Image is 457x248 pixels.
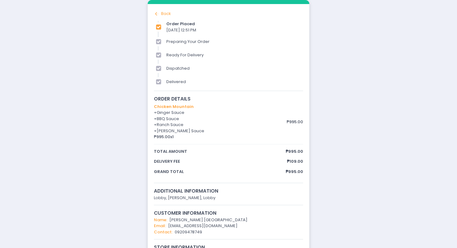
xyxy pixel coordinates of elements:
[154,148,286,155] span: total amount
[154,229,303,235] div: 09209478749
[286,169,303,175] span: ₱995.00
[154,11,303,17] div: Back
[154,195,303,201] div: Lobby, [PERSON_NAME], Lobby
[154,229,173,235] span: Contact:
[154,217,303,223] div: [PERSON_NAME] [GEOGRAPHIC_DATA]
[166,27,196,33] span: [DATE] 12:51 PM
[166,52,303,58] div: ready for delivery
[286,148,303,155] span: ₱995.00
[166,39,303,45] div: preparing your order
[154,95,303,102] div: order details
[154,217,167,223] span: Name:
[166,65,303,72] div: dispatched
[154,223,166,229] span: Email:
[154,187,303,194] div: additional information
[166,21,303,27] div: order placed
[154,169,286,175] span: grand total
[154,209,303,217] div: customer information
[166,79,303,85] div: delivered
[154,223,303,229] div: [EMAIL_ADDRESS][DOMAIN_NAME]
[154,158,287,165] span: delivery fee
[287,158,303,165] span: ₱109.00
